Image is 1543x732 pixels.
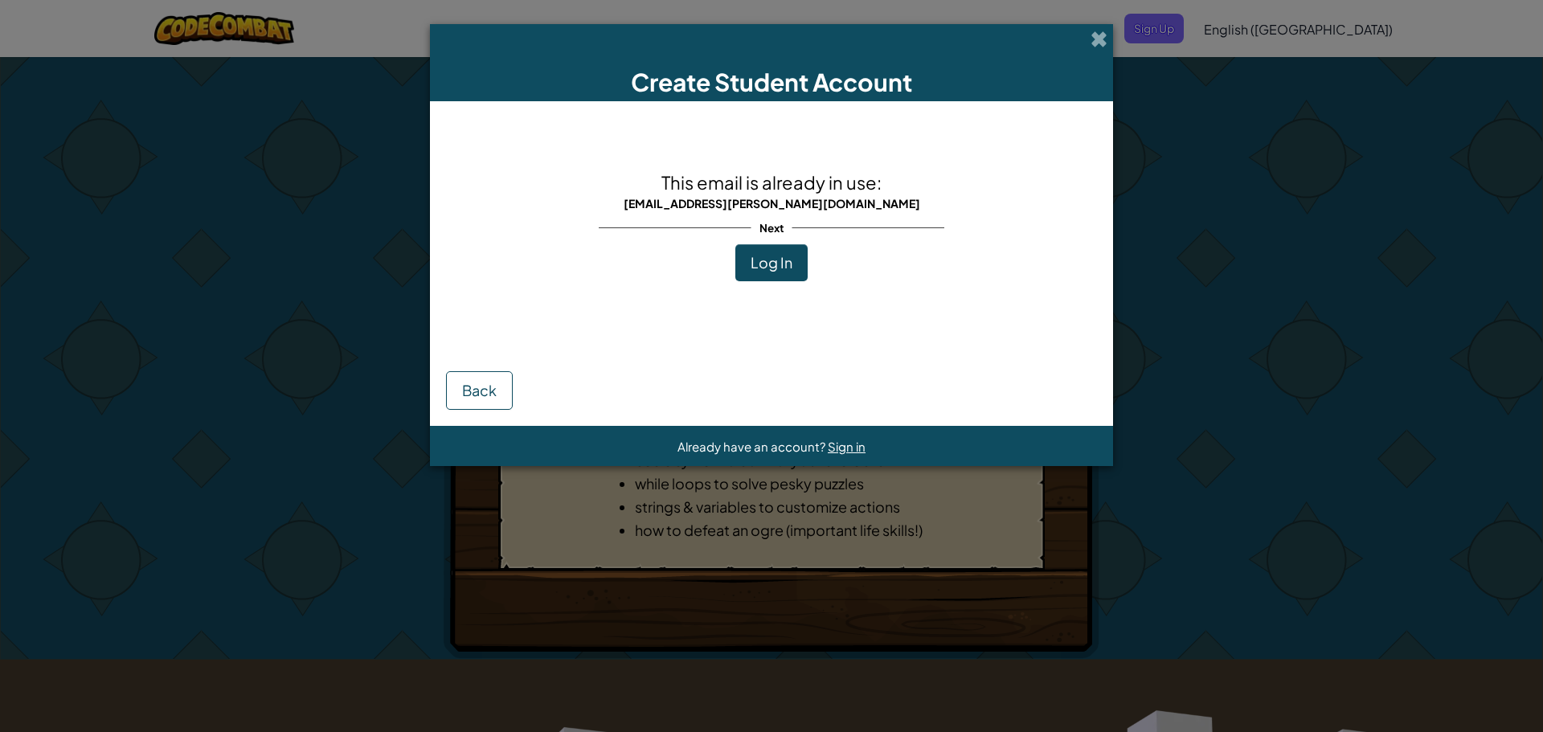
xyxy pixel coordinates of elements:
span: Back [462,381,497,399]
span: Log In [751,253,792,272]
button: Back [446,371,513,410]
span: Create Student Account [631,67,912,97]
a: Sign in [828,439,866,454]
span: This email is already in use: [661,171,882,194]
span: Already have an account? [677,439,828,454]
span: Next [751,216,792,239]
span: [EMAIL_ADDRESS][PERSON_NAME][DOMAIN_NAME] [624,196,920,211]
button: Log In [735,244,808,281]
